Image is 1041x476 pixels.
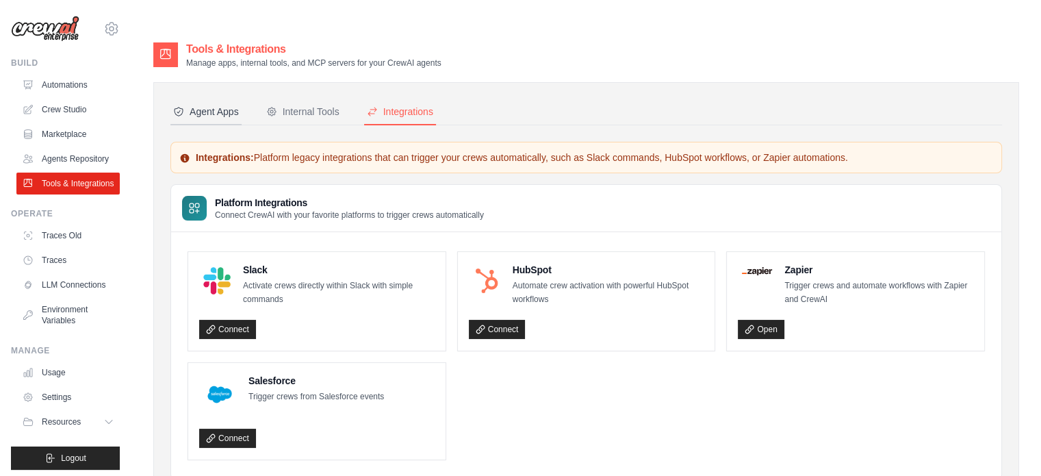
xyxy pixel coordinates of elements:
h4: Salesforce [248,374,384,388]
a: Traces Old [16,225,120,247]
a: Environment Variables [16,299,120,331]
button: Logout [11,447,120,470]
a: Connect [199,320,256,339]
a: Marketplace [16,123,120,145]
p: Trigger crews and automate workflows with Zapier and CrewAI [784,279,973,306]
a: Usage [16,362,120,384]
p: Connect CrewAI with your favorite platforms to trigger crews automatically [215,210,484,221]
div: Operate [11,208,120,219]
div: Manage [11,345,120,356]
h4: Slack [243,263,435,277]
h4: Zapier [784,263,973,277]
p: Activate crews directly within Slack with simple commands [243,279,435,306]
div: Internal Tools [266,105,339,118]
h4: HubSpot [513,263,704,277]
p: Trigger crews from Salesforce events [248,390,384,404]
span: Logout [61,453,86,464]
a: Open [738,320,784,339]
button: Internal Tools [264,99,342,125]
h3: Platform Integrations [215,196,484,210]
button: Agent Apps [170,99,242,125]
p: Manage apps, internal tools, and MCP servers for your CrewAI agents [186,58,441,68]
a: Settings [16,386,120,408]
button: Resources [16,411,120,433]
p: Platform legacy integrations that can trigger your crews automatically, such as Slack commands, H... [179,151,993,164]
div: Agent Apps [173,105,239,118]
a: Connect [469,320,526,339]
img: Logo [11,16,79,42]
a: Automations [16,74,120,96]
strong: Integrations: [196,152,254,163]
a: Crew Studio [16,99,120,121]
button: Integrations [364,99,436,125]
img: Zapier Logo [742,267,772,275]
div: Build [11,58,120,68]
div: Integrations [367,105,433,118]
a: LLM Connections [16,274,120,296]
a: Tools & Integrations [16,173,120,195]
p: Automate crew activation with powerful HubSpot workflows [513,279,704,306]
img: Salesforce Logo [203,378,236,411]
a: Agents Repository [16,148,120,170]
span: Resources [42,416,81,427]
a: Connect [199,429,256,448]
h2: Tools & Integrations [186,41,441,58]
a: Traces [16,249,120,271]
img: HubSpot Logo [473,267,500,295]
img: Slack Logo [203,267,231,295]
